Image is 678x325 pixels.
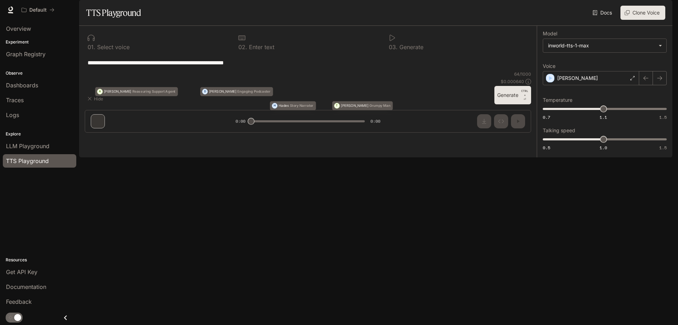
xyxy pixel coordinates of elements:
div: D [202,87,207,97]
p: Enter text [247,44,274,50]
span: 1.1 [600,114,607,120]
button: GenerateCTRL +⏎ [494,86,531,104]
div: H [272,101,277,111]
p: Talking speed [543,128,575,133]
button: HHadesStory Narrator [270,101,316,111]
div: inworld-tts-1-max [548,42,655,49]
p: 0 3 . [389,44,398,50]
span: 0.7 [543,114,550,120]
p: 64 / 1000 [514,71,531,77]
p: Generate [398,44,423,50]
button: Hide [85,93,107,104]
span: 1.0 [600,145,607,151]
p: 0 1 . [88,44,95,50]
p: Select voice [95,44,130,50]
button: Clone Voice [620,6,665,20]
span: 1.5 [659,145,667,151]
p: Hades [279,104,289,108]
span: 0.5 [543,145,550,151]
p: [PERSON_NAME] [341,104,368,108]
p: [PERSON_NAME] [209,90,237,94]
p: $ 0.000640 [501,79,524,85]
p: Grumpy Man [369,104,390,108]
p: Story Narrator [290,104,313,108]
p: Temperature [543,98,572,103]
button: All workspaces [18,3,58,17]
p: Default [29,7,47,13]
p: [PERSON_NAME] [557,75,598,82]
button: T[PERSON_NAME]Grumpy Man [332,101,393,111]
p: Model [543,31,557,36]
p: ⏎ [521,89,528,101]
div: A [97,87,102,97]
span: 1.5 [659,114,667,120]
h1: TTS Playground [86,6,141,20]
button: D[PERSON_NAME]Engaging Podcaster [200,87,273,97]
p: Voice [543,64,555,69]
p: [PERSON_NAME] [104,90,131,94]
div: T [334,101,339,111]
p: Engaging Podcaster [237,90,270,94]
p: 0 2 . [238,44,247,50]
a: Docs [591,6,615,20]
p: Reassuring Support Agent [132,90,176,94]
p: CTRL + [521,89,528,97]
button: A[PERSON_NAME]Reassuring Support Agent [95,87,178,97]
div: inworld-tts-1-max [543,39,666,52]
